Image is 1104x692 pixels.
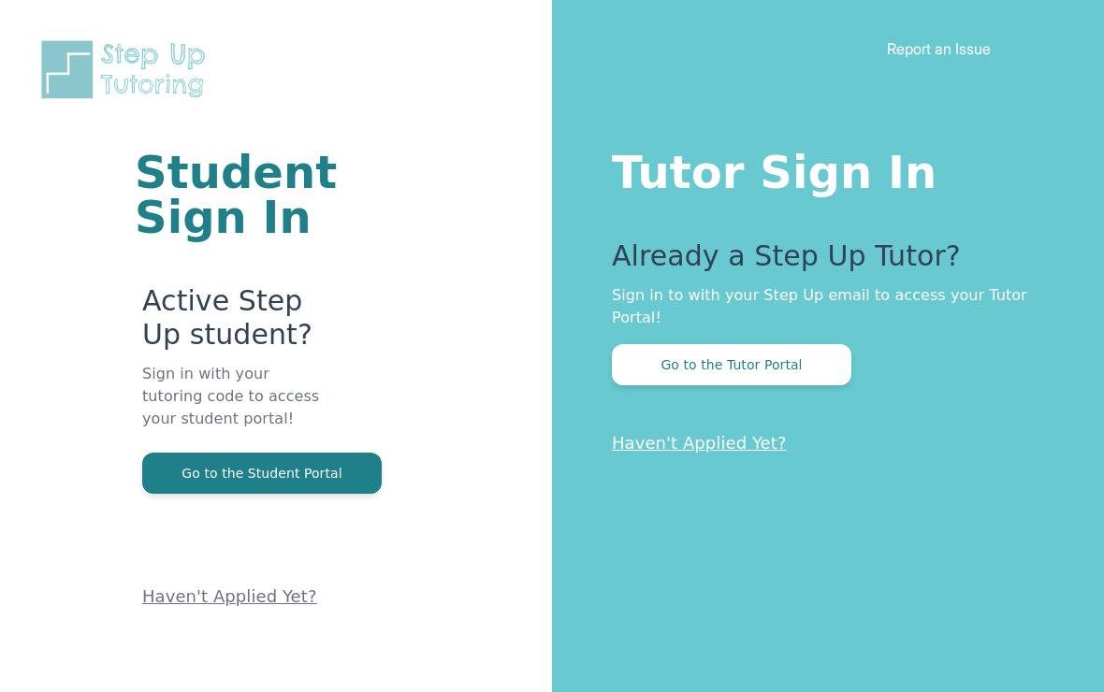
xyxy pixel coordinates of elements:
[37,37,217,102] img: Step Up Tutoring horizontal logo
[612,239,1029,284] p: Already a Step Up Tutor?
[142,586,317,606] a: Haven't Applied Yet?
[135,150,327,239] h1: Student Sign In
[612,355,851,373] a: Go to the Tutor Portal
[142,363,327,453] p: Sign in with your tutoring code to access your student portal!
[612,344,851,385] button: Go to the Tutor Portal
[612,284,1029,329] p: Sign in to with your Step Up email to access your Tutor Portal!
[612,142,1029,195] h1: Tutor Sign In
[887,39,991,58] a: Report an Issue
[142,284,327,363] p: Active Step Up student?
[142,464,382,482] a: Go to the Student Portal
[612,433,787,453] a: Haven't Applied Yet?
[142,453,382,494] button: Go to the Student Portal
